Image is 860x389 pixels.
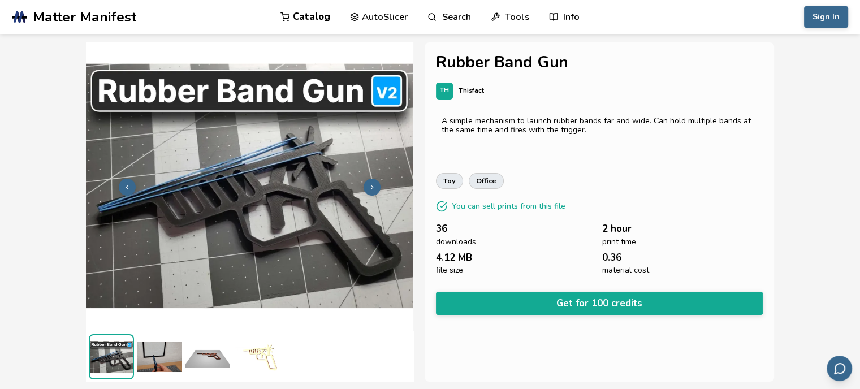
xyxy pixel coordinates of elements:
[233,334,278,379] img: RubberBandFlingerV2_Normal_3D_Preview
[459,85,484,97] p: Thisfact
[436,266,463,275] span: file size
[452,200,565,212] p: You can sell prints from this file
[436,237,476,247] span: downloads
[436,173,463,189] a: toy
[436,292,763,315] button: Get for 100 credits
[442,116,757,135] div: A simple mechanism to launch rubber bands far and wide. Can hold multiple bands at the same time ...
[33,9,136,25] span: Matter Manifest
[804,6,848,28] button: Sign In
[440,87,449,94] span: TH
[436,223,447,234] span: 36
[602,237,636,247] span: print time
[602,266,649,275] span: material cost
[602,223,632,234] span: 2 hour
[436,252,472,263] span: 4.12 MB
[602,252,621,263] span: 0.36
[185,334,230,379] img: RubberBandFlingerV2_Normal_Print_Bed_Preview
[436,54,763,71] h1: Rubber Band Gun
[469,173,504,189] a: office
[827,356,852,381] button: Send feedback via email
